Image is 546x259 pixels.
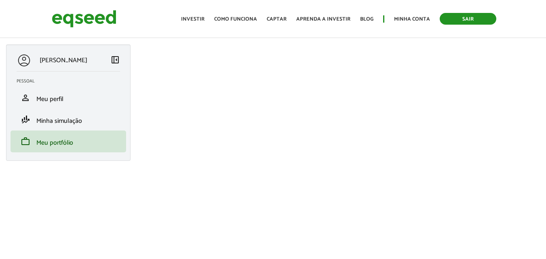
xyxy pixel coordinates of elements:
a: Aprenda a investir [296,17,350,22]
span: Meu perfil [36,94,63,105]
li: Meu perfil [11,87,126,109]
a: Como funciona [214,17,257,22]
span: work [21,137,30,146]
li: Minha simulação [11,109,126,131]
a: Investir [181,17,204,22]
h2: Pessoal [17,79,126,84]
a: Captar [267,17,287,22]
img: EqSeed [52,8,116,29]
a: Sair [440,13,496,25]
span: Meu portfólio [36,137,73,148]
p: [PERSON_NAME] [40,57,87,64]
span: person [21,93,30,103]
a: Minha conta [394,17,430,22]
a: Colapsar menu [110,55,120,66]
span: finance_mode [21,115,30,124]
a: finance_modeMinha simulação [17,115,120,124]
a: personMeu perfil [17,93,120,103]
li: Meu portfólio [11,131,126,152]
a: workMeu portfólio [17,137,120,146]
span: Minha simulação [36,116,82,126]
span: left_panel_close [110,55,120,65]
a: Blog [360,17,373,22]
